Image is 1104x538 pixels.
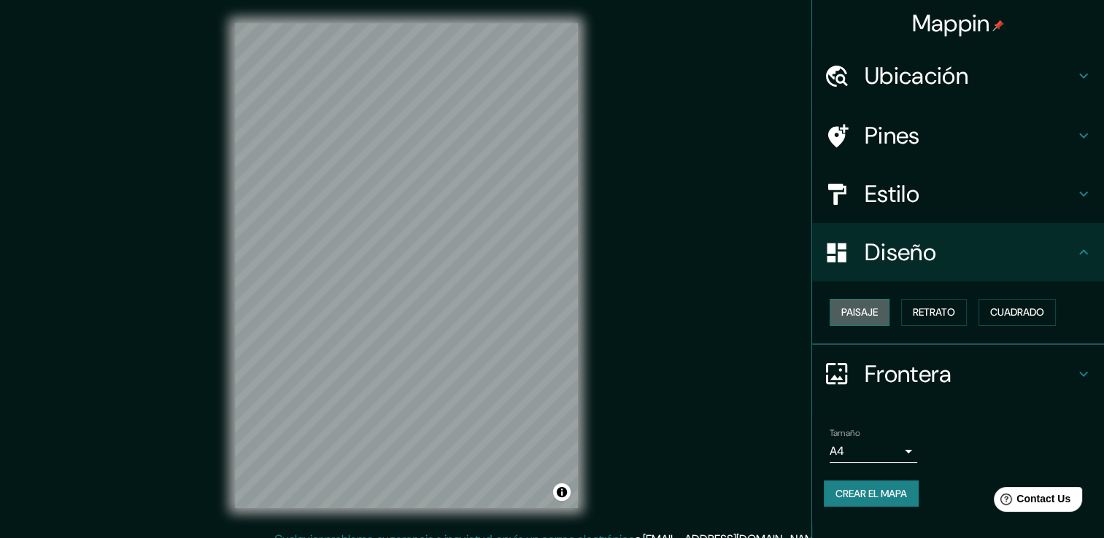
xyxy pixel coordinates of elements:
font: Crear el mapa [835,485,907,503]
button: Alternar atribución [553,483,571,501]
h4: Ubicación [865,61,1075,90]
div: Ubicación [812,47,1104,105]
iframe: Help widget launcher [974,481,1088,522]
font: Retrato [913,303,955,321]
button: Retrato [901,299,967,326]
h4: Pines [865,121,1075,150]
h4: Estilo [865,179,1075,208]
canvas: Mapa [235,23,578,508]
font: Cuadrado [990,303,1044,321]
img: pin-icon.png [992,20,1004,31]
h4: Diseño [865,238,1075,267]
button: Cuadrado [978,299,1056,326]
font: Mappin [912,8,990,39]
div: Frontera [812,345,1104,403]
label: Tamaño [830,426,860,439]
div: Pines [812,106,1104,165]
font: Paisaje [841,303,878,321]
button: Crear el mapa [824,480,919,507]
button: Paisaje [830,299,889,326]
h4: Frontera [865,359,1075,389]
div: Estilo [812,165,1104,223]
div: Diseño [812,223,1104,281]
div: A4 [830,440,917,463]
